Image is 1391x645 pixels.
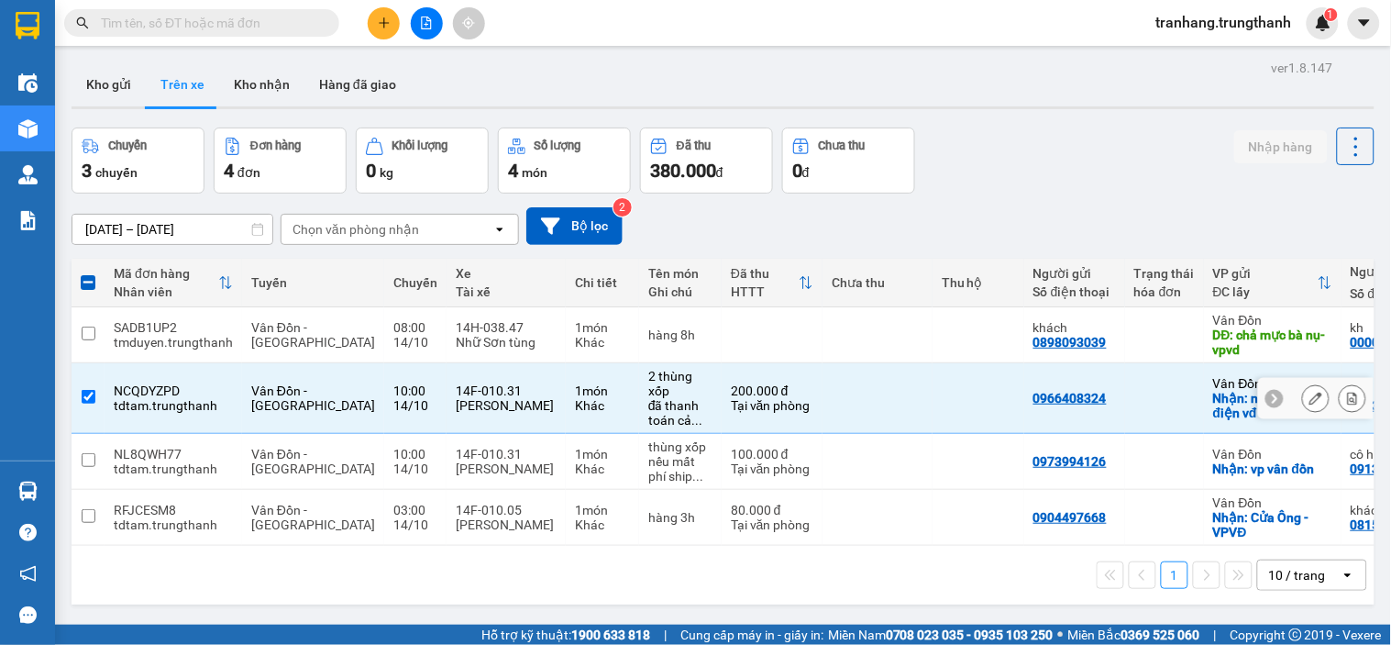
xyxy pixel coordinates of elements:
button: Số lượng4món [498,128,631,194]
img: warehouse-icon [18,119,38,139]
span: 380.000 [650,160,716,182]
div: VP gửi [1213,266,1318,281]
span: kg [380,165,393,180]
div: Chi tiết [575,275,630,290]
div: 14F-010.31 [456,447,557,462]
strong: 0708 023 035 - 0935 103 250 [886,628,1054,642]
div: [PERSON_NAME] [456,462,557,476]
span: Vân Đồn - [GEOGRAPHIC_DATA] [251,320,375,350]
div: thùng xốp [648,439,712,454]
div: 1 món [575,320,630,335]
div: tdtam.trungthanh [114,462,233,476]
div: NL8QWH77 [114,447,233,462]
span: 4 [224,160,234,182]
strong: 1900 633 818 [571,628,650,642]
sup: 2 [613,198,632,217]
button: Đã thu380.000đ [640,128,773,194]
div: 14/10 [393,462,437,476]
span: caret-down [1356,15,1373,31]
span: ... [691,413,702,428]
div: tdtam.trungthanh [114,398,233,413]
div: 14/10 [393,335,437,350]
div: tdtam.trungthanh [114,517,233,532]
div: Đơn hàng [250,139,301,152]
div: Người gửi [1033,266,1116,281]
svg: open [492,222,507,237]
span: plus [378,17,391,29]
div: 14/10 [393,398,437,413]
div: 08:00 [393,320,437,335]
span: đ [716,165,723,180]
div: 80.000 đ [731,503,813,517]
div: 200.000 đ [731,384,813,398]
span: | [664,625,667,645]
div: hóa đơn [1134,284,1195,299]
div: Tại văn phòng [731,517,813,532]
div: Chuyến [108,139,147,152]
div: Xe [456,266,557,281]
div: Nhận: vp vân đồn [1213,462,1332,476]
span: | [1214,625,1217,645]
span: 1 [1328,8,1334,21]
div: Tài xế [456,284,557,299]
strong: 0369 525 060 [1121,628,1200,642]
div: Tại văn phòng [731,462,813,476]
img: warehouse-icon [18,482,38,501]
span: Miền Bắc [1068,625,1200,645]
span: 0 [792,160,802,182]
img: solution-icon [18,211,38,230]
sup: 1 [1325,8,1338,21]
button: Khối lượng0kg [356,128,489,194]
span: Vân Đồn - [GEOGRAPHIC_DATA] [251,447,375,476]
div: khách [1033,320,1116,335]
div: 10 / trang [1269,566,1326,584]
span: notification [19,565,37,583]
div: 14H-038.47 [456,320,557,335]
div: hàng 8h [648,328,712,342]
img: warehouse-icon [18,165,38,184]
button: Hàng đã giao [304,62,411,106]
div: 1 món [575,503,630,517]
div: 14F-010.05 [456,503,557,517]
span: message [19,606,37,624]
span: Hỗ trợ kỹ thuật: [481,625,650,645]
span: question-circle [19,524,37,541]
div: Khối lượng [392,139,448,152]
button: Trên xe [146,62,219,106]
div: 14/10 [393,517,437,532]
th: Toggle SortBy [722,259,822,307]
span: Miền Nam [828,625,1054,645]
span: Cung cấp máy in - giấy in: [680,625,823,645]
button: Kho gửi [72,62,146,106]
div: Thu hộ [942,275,1015,290]
div: Mã đơn hàng [114,266,218,281]
div: Khác [575,335,630,350]
div: Số điện thoại [1033,284,1116,299]
div: Đã thu [731,266,799,281]
span: Vân Đồn - [GEOGRAPHIC_DATA] [251,503,375,532]
span: 0 [366,160,376,182]
div: Tên món [648,266,712,281]
div: Khác [575,398,630,413]
div: Khác [575,462,630,476]
div: Nhận: ngã 3 bưu điện vđ [1213,391,1332,420]
div: ĐC lấy [1213,284,1318,299]
button: Chuyến3chuyến [72,128,204,194]
span: aim [462,17,475,29]
div: 100.000 đ [731,447,813,462]
button: 1 [1161,562,1188,589]
button: Chưa thu0đ [782,128,915,194]
div: Vân Đồn [1213,495,1332,510]
img: icon-new-feature [1315,15,1331,31]
button: file-add [411,7,443,39]
button: caret-down [1348,7,1380,39]
div: 10:00 [393,447,437,462]
div: Chuyến [393,275,437,290]
div: 03:00 [393,503,437,517]
img: warehouse-icon [18,73,38,93]
div: NCQDYZPD [114,384,233,398]
button: Kho nhận [219,62,304,106]
div: tmduyen.trungthanh [114,335,233,350]
div: 1 món [575,447,630,462]
div: Trạng thái [1134,266,1195,281]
